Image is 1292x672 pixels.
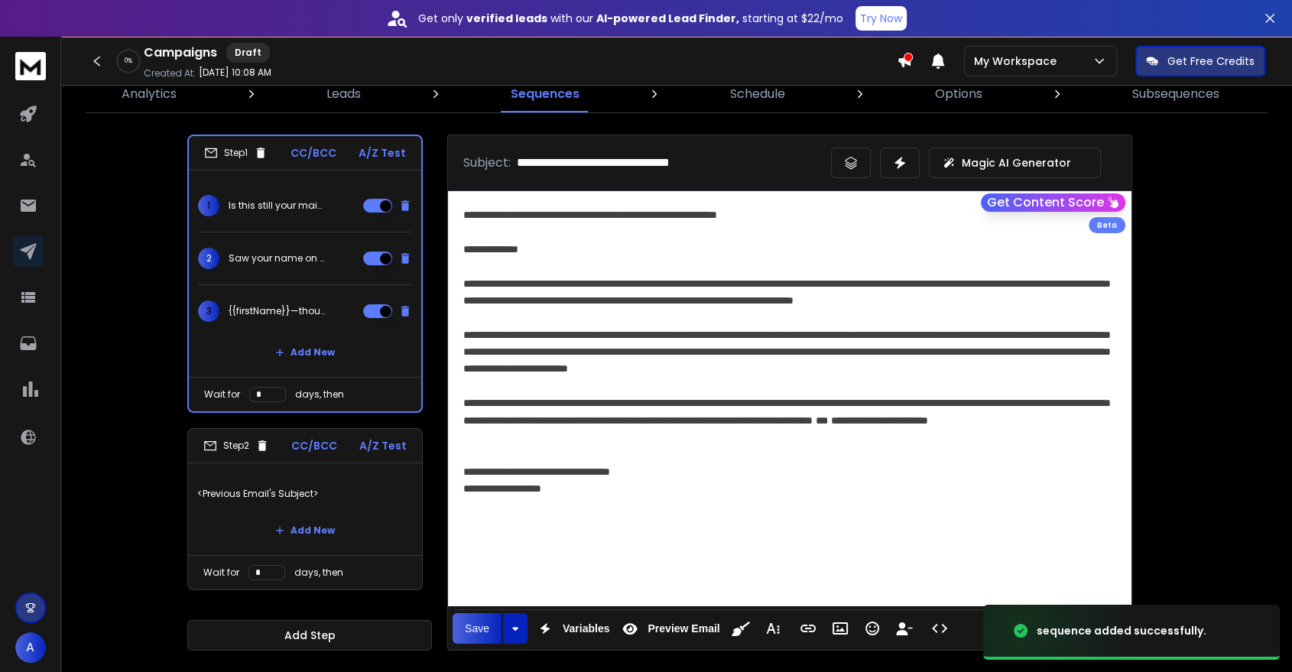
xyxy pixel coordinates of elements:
[112,76,186,112] a: Analytics
[511,85,579,103] p: Sequences
[317,76,370,112] a: Leads
[502,76,589,112] a: Sequences
[860,11,902,26] p: Try Now
[203,439,269,453] div: Step 2
[721,76,794,112] a: Schedule
[730,85,785,103] p: Schedule
[1037,623,1206,638] div: sequence added successfully.
[1135,46,1265,76] button: Get Free Credits
[187,620,432,651] button: Add Step
[1167,54,1255,69] p: Get Free Credits
[204,146,268,160] div: Step 1
[453,613,502,644] button: Save
[125,57,132,66] p: 0 %
[359,145,406,161] p: A/Z Test
[596,11,739,26] strong: AI-powered Lead Finder,
[226,43,270,63] div: Draft
[15,632,46,663] button: A
[229,200,326,212] p: Is this still your main number?
[291,145,336,161] p: CC/BCC
[974,54,1063,69] p: My Workspace
[726,613,755,644] button: Clean HTML
[198,300,219,322] span: 3
[187,135,423,413] li: Step1CC/BCCA/Z Test1Is this still your main number?2Saw your name on a {{state}} list3{{firstName...
[144,67,196,80] p: Created At:
[144,44,217,62] h1: Campaigns
[418,11,843,26] p: Get only with our starting at $22/mo
[926,76,992,112] a: Options
[531,613,613,644] button: Variables
[198,248,219,269] span: 2
[615,613,722,644] button: Preview Email
[199,67,271,79] p: [DATE] 10:08 AM
[826,613,855,644] button: Insert Image (Ctrl+P)
[463,154,511,172] p: Subject:
[925,613,954,644] button: Code View
[890,613,919,644] button: Insert Unsubscribe Link
[855,6,907,31] button: Try Now
[295,388,344,401] p: days, then
[466,11,547,26] strong: verified leads
[981,193,1125,212] button: Get Content Score
[187,428,423,590] li: Step2CC/BCCA/Z Test<Previous Email's Subject>Add NewWait fordays, then
[758,613,787,644] button: More Text
[929,148,1101,178] button: Magic AI Generator
[794,613,823,644] button: Insert Link (Ctrl+K)
[15,52,46,80] img: logo
[858,613,887,644] button: Emoticons
[122,85,177,103] p: Analytics
[291,438,337,453] p: CC/BCC
[263,515,347,546] button: Add New
[644,622,722,635] span: Preview Email
[1089,217,1125,233] div: Beta
[935,85,982,103] p: Options
[204,388,240,401] p: Wait for
[294,566,343,579] p: days, then
[263,337,347,368] button: Add New
[359,438,407,453] p: A/Z Test
[1123,76,1229,112] a: Subsequences
[229,305,326,317] p: {{firstName}}—thoughts?
[197,472,413,515] p: <Previous Email's Subject>
[198,195,219,216] span: 1
[560,622,613,635] span: Variables
[1132,85,1219,103] p: Subsequences
[962,155,1071,170] p: Magic AI Generator
[229,252,326,265] p: Saw your name on a {{state}} list
[326,85,361,103] p: Leads
[203,566,239,579] p: Wait for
